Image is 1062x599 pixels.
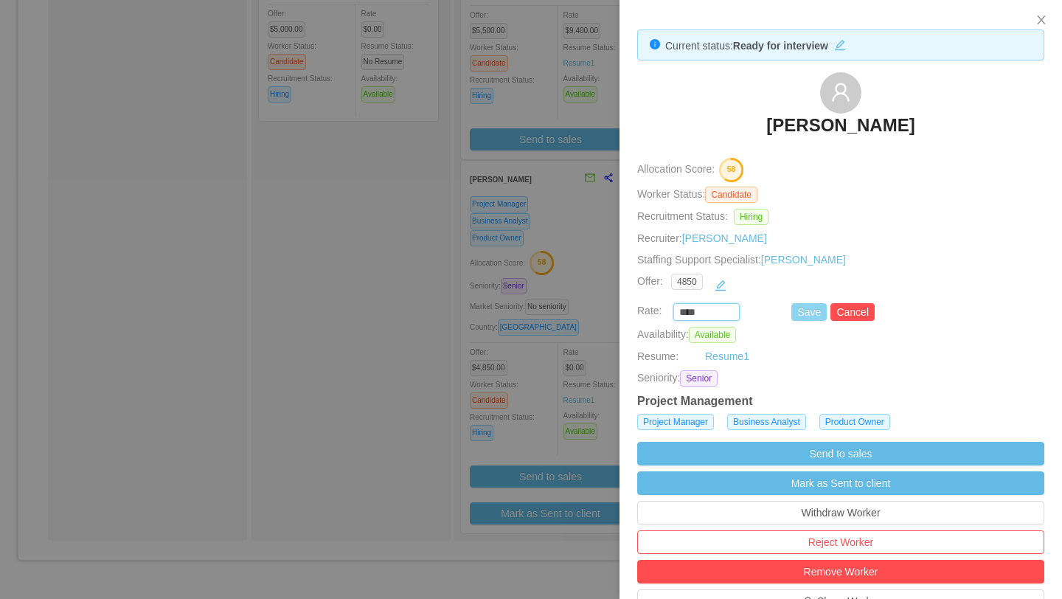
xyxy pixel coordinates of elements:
[637,501,1044,524] button: Withdraw Worker
[637,414,714,430] span: Project Manager
[637,370,680,387] span: Seniority:
[733,40,828,52] strong: Ready for interview
[734,209,768,225] span: Hiring
[819,414,890,430] span: Product Owner
[665,40,733,52] span: Current status:
[705,349,749,364] a: Resume1
[637,350,678,362] span: Resume:
[637,164,715,176] span: Allocation Score:
[637,188,705,200] span: Worker Status:
[637,442,1044,465] button: Send to sales
[637,471,1044,495] button: Mark as Sent to client
[705,187,757,203] span: Candidate
[766,114,914,137] h3: [PERSON_NAME]
[791,303,827,321] button: Save
[727,414,806,430] span: Business Analyst
[709,274,732,297] button: icon: edit
[680,370,718,387] span: Senior
[637,210,728,222] span: Recruitment Status:
[650,39,660,49] i: icon: info-circle
[682,232,767,244] a: [PERSON_NAME]
[671,274,703,290] span: 4850
[828,36,852,51] button: icon: edit
[637,232,767,244] span: Recruiter:
[727,165,736,174] text: 58
[637,254,846,266] span: Staffing Support Specialist:
[637,328,742,340] span: Availability:
[637,530,1044,554] button: Reject Worker
[637,560,1044,584] button: Remove Worker
[1035,14,1047,26] i: icon: close
[715,157,744,181] button: 58
[830,82,851,103] i: icon: user
[637,395,752,407] strong: Project Management
[761,254,846,266] a: [PERSON_NAME]
[689,327,736,343] span: Available
[830,303,875,321] button: Cancel
[766,114,914,146] a: [PERSON_NAME]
